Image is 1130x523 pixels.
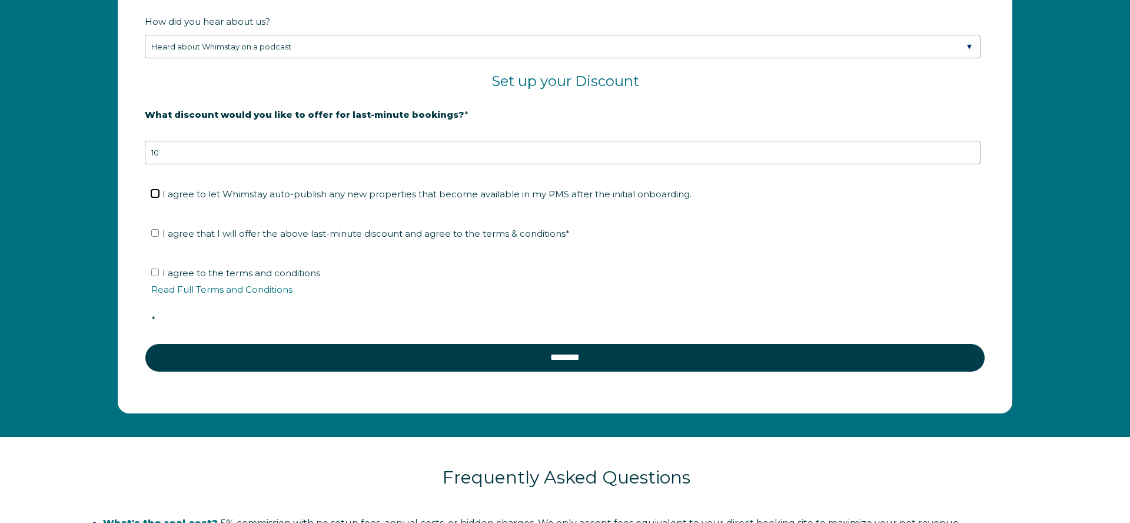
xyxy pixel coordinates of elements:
a: Read Full Terms and Conditions [151,284,293,295]
span: How did you hear about us? [145,12,270,31]
input: I agree to the terms and conditionsRead Full Terms and Conditions* [151,269,159,276]
strong: 20% is recommended, minimum of 10% [145,129,329,140]
span: Frequently Asked Questions [443,466,690,488]
input: I agree to let Whimstay auto-publish any new properties that become available in my PMS after the... [151,190,159,197]
span: I agree that I will offer the above last-minute discount and agree to the terms & conditions [162,228,570,239]
strong: What discount would you like to offer for last-minute bookings? [145,109,464,120]
span: I agree to let Whimstay auto-publish any new properties that become available in my PMS after the... [162,188,692,200]
span: Set up your Discount [491,72,639,90]
input: I agree that I will offer the above last-minute discount and agree to the terms & conditions* [151,229,159,237]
